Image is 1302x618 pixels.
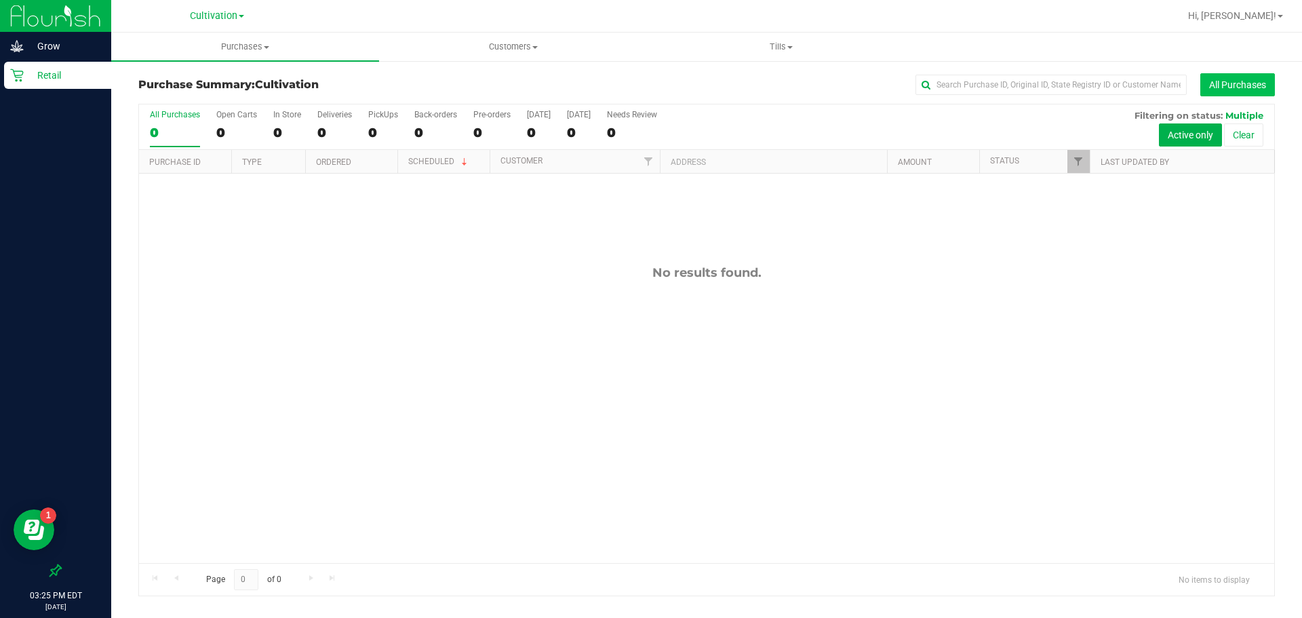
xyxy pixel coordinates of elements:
inline-svg: Retail [10,69,24,82]
div: PickUps [368,110,398,119]
a: Customer [500,156,542,166]
span: Multiple [1225,110,1263,121]
span: Page of 0 [195,569,292,590]
div: Back-orders [414,110,457,119]
p: Grow [24,38,105,54]
a: Scheduled [408,157,470,166]
div: 0 [607,125,657,140]
p: Retail [24,67,105,83]
div: [DATE] [527,110,551,119]
div: Pre-orders [473,110,511,119]
span: Cultivation [190,10,237,22]
div: In Store [273,110,301,119]
span: Customers [380,41,646,53]
iframe: Resource center [14,509,54,550]
a: Purchases [111,33,379,61]
span: Cultivation [255,78,319,91]
button: Clear [1224,123,1263,147]
a: Ordered [316,157,351,167]
a: Filter [637,150,660,173]
div: All Purchases [150,110,200,119]
label: Pin the sidebar to full width on large screens [49,564,62,577]
div: 0 [273,125,301,140]
div: 0 [414,125,457,140]
span: Hi, [PERSON_NAME]! [1188,10,1276,21]
p: [DATE] [6,602,105,612]
h3: Purchase Summary: [138,79,517,91]
a: Last Updated By [1101,157,1169,167]
div: 0 [368,125,398,140]
div: 0 [567,125,591,140]
a: Amount [898,157,932,167]
span: Purchases [111,41,379,53]
a: Customers [379,33,647,61]
div: Needs Review [607,110,657,119]
inline-svg: Grow [10,39,24,53]
span: Filtering on status: [1135,110,1223,121]
span: No items to display [1168,569,1261,590]
a: Tills [647,33,915,61]
a: Type [242,157,262,167]
div: 0 [150,125,200,140]
a: Purchase ID [149,157,201,167]
div: [DATE] [567,110,591,119]
span: Tills [648,41,914,53]
a: Filter [1067,150,1090,173]
button: Active only [1159,123,1222,147]
div: 0 [317,125,352,140]
th: Address [660,150,887,174]
div: 0 [527,125,551,140]
button: All Purchases [1200,73,1275,96]
div: Open Carts [216,110,257,119]
a: Status [990,156,1019,166]
iframe: Resource center unread badge [40,507,56,524]
input: Search Purchase ID, Original ID, State Registry ID or Customer Name... [915,75,1187,95]
p: 03:25 PM EDT [6,590,105,602]
div: 0 [216,125,257,140]
div: No results found. [139,265,1274,280]
div: 0 [473,125,511,140]
div: Deliveries [317,110,352,119]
